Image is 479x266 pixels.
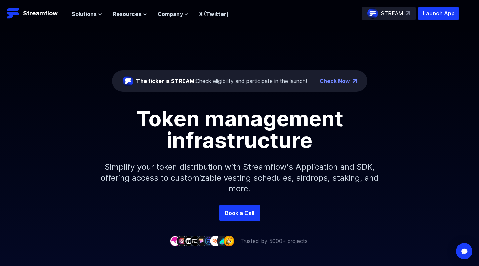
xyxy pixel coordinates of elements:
[199,11,229,17] a: X (Twitter)
[72,10,102,18] button: Solutions
[210,236,221,246] img: company-7
[456,243,472,259] div: Open Intercom Messenger
[219,205,260,221] a: Book a Call
[197,236,207,246] img: company-5
[7,7,65,20] a: Streamflow
[158,10,188,18] button: Company
[353,79,357,83] img: top-right-arrow.png
[381,9,403,17] p: STREAM
[88,108,391,151] h1: Token management infrastructure
[320,77,350,85] a: Check Now
[95,151,384,205] p: Simplify your token distribution with Streamflow's Application and SDK, offering access to custom...
[158,10,183,18] span: Company
[240,237,308,245] p: Trusted by 5000+ projects
[23,9,58,18] p: Streamflow
[123,76,133,86] img: streamflow-logo-circle.png
[367,8,378,19] img: streamflow-logo-circle.png
[183,236,194,246] img: company-3
[418,7,459,20] button: Launch App
[217,236,228,246] img: company-8
[72,10,97,18] span: Solutions
[362,7,416,20] a: STREAM
[203,236,214,246] img: company-6
[190,236,201,246] img: company-4
[136,77,307,85] div: Check eligibility and participate in the launch!
[7,7,20,20] img: Streamflow Logo
[406,11,410,15] img: top-right-arrow.svg
[136,78,196,84] span: The ticker is STREAM:
[113,10,142,18] span: Resources
[224,236,234,246] img: company-9
[176,236,187,246] img: company-2
[113,10,147,18] button: Resources
[170,236,181,246] img: company-1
